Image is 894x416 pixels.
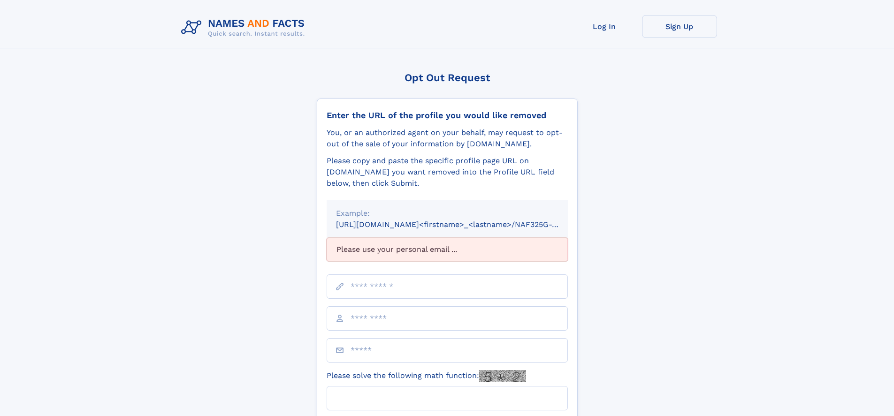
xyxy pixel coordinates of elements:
div: Please copy and paste the specific profile page URL on [DOMAIN_NAME] you want removed into the Pr... [327,155,568,189]
a: Sign Up [642,15,717,38]
div: You, or an authorized agent on your behalf, may request to opt-out of the sale of your informatio... [327,127,568,150]
div: Enter the URL of the profile you would like removed [327,110,568,121]
small: [URL][DOMAIN_NAME]<firstname>_<lastname>/NAF325G-xxxxxxxx [336,220,586,229]
a: Log In [567,15,642,38]
div: Please use your personal email ... [327,238,568,261]
div: Example: [336,208,558,219]
div: Opt Out Request [317,72,578,83]
label: Please solve the following math function: [327,370,526,382]
img: Logo Names and Facts [177,15,313,40]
